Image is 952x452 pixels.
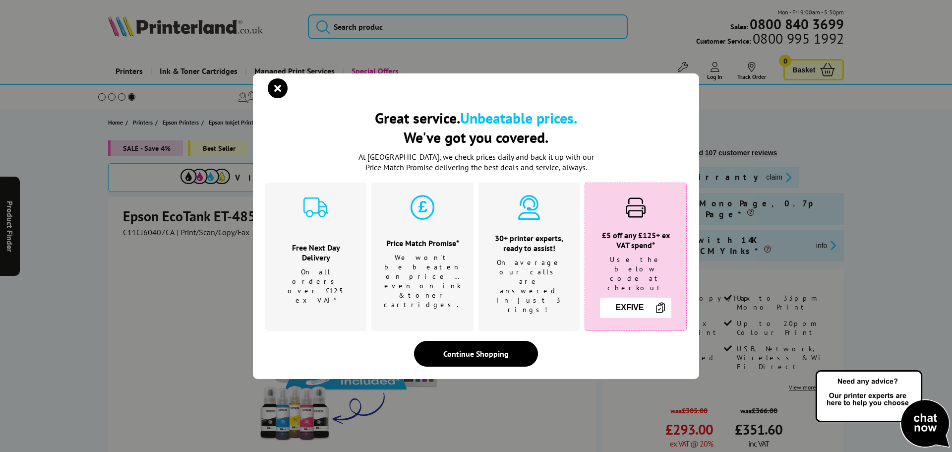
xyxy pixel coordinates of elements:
[414,341,538,367] div: Continue Shopping
[278,267,354,305] p: On all orders over £125 ex VAT*
[270,81,285,96] button: close modal
[384,238,461,248] h3: Price Match Promise*
[813,369,952,450] img: Open Live Chat window
[265,108,687,147] h2: Great service. We've got you covered.
[303,195,328,220] img: delivery-cyan.svg
[491,233,567,253] h3: 30+ printer experts, ready to assist!
[597,230,674,250] h3: £5 off any £125+ ex VAT spend*
[384,253,461,310] p: We won't be beaten on price …even on ink & toner cartridges.
[410,195,435,220] img: price-promise-cyan.svg
[517,195,541,220] img: expert-cyan.svg
[460,108,577,128] b: Unbeatable prices.
[654,302,666,314] img: Copy Icon
[491,258,567,315] p: On average our calls are answered in just 3 rings!
[278,243,354,262] h3: Free Next Day Delivery
[597,255,674,293] p: Use the below code at checkout
[352,152,600,173] p: At [GEOGRAPHIC_DATA], we check prices daily and back it up with our Price Match Promise deliverin...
